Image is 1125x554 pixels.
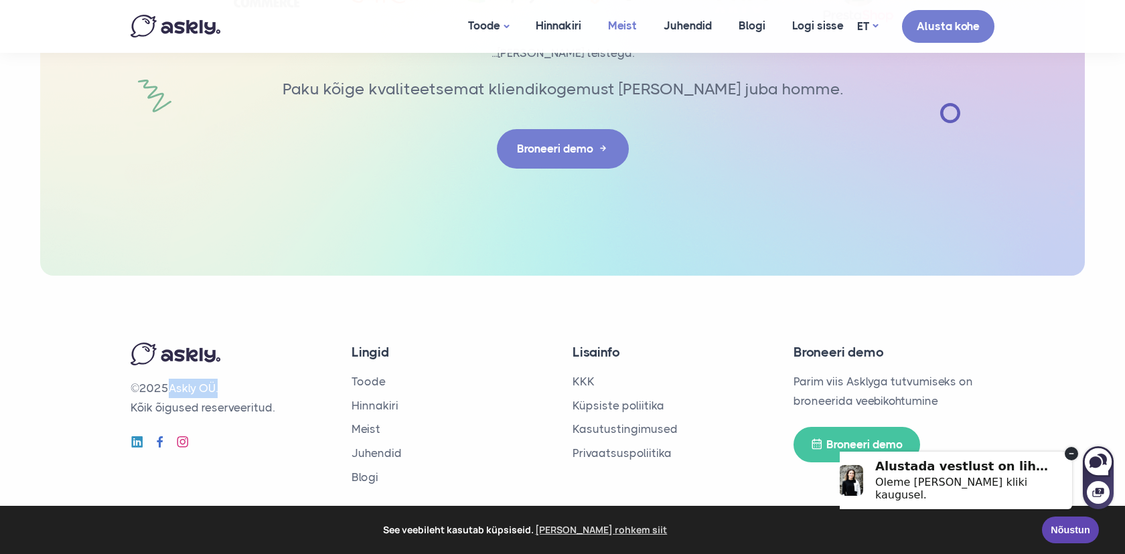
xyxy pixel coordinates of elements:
a: ET [857,17,878,36]
span: 2025 [139,381,169,395]
a: Blogi [352,470,378,484]
a: Broneeri demo [794,427,920,462]
a: Alusta kohe [902,10,994,43]
a: Küpsiste poliitika [573,399,664,412]
h4: Lisainfo [573,343,773,362]
img: Askly [131,15,220,37]
iframe: Askly chat [840,429,1115,511]
a: Kasutustingimused [573,422,678,436]
a: Broneeri demo [497,129,629,169]
a: Privaatsuspoliitika [573,446,672,460]
a: Juhendid [352,446,402,460]
div: Alustada vestlust on lihtne! [35,31,214,44]
a: Nõustun [1042,517,1099,543]
p: ...[PERSON_NAME] teistega. [204,43,921,63]
p: © Askly OÜ. Kõik õigused reserveeritud. [131,379,331,418]
a: learn more about cookies [534,520,670,540]
p: Paku kõige kvaliteetsemat kliendikogemust [PERSON_NAME] juba homme. [278,76,847,102]
a: Hinnakiri [352,399,398,412]
h4: Lingid [352,343,552,362]
p: Parim viis Asklyga tutvumiseks on broneerida veebikohtumine [794,372,994,411]
h4: Broneeri demo [794,343,994,362]
span: See veebileht kasutab küpsiseid. [19,520,1033,540]
img: Askly logo [131,343,220,365]
a: Meist [352,422,380,436]
a: KKK [573,375,595,388]
a: Toode [352,375,386,388]
div: Oleme [PERSON_NAME] kliki kaugusel. [35,47,214,72]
